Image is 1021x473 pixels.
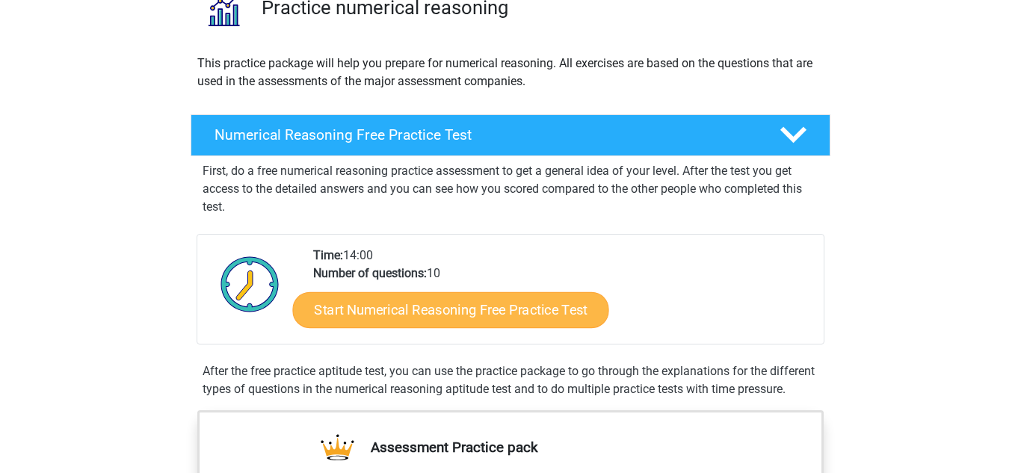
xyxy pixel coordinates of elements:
b: Number of questions: [313,266,427,280]
p: This practice package will help you prepare for numerical reasoning. All exercises are based on t... [197,55,824,90]
b: Time: [313,248,343,262]
a: Start Numerical Reasoning Free Practice Test [293,291,609,327]
a: Numerical Reasoning Free Practice Test [185,114,836,156]
img: Clock [212,247,288,321]
p: First, do a free numerical reasoning practice assessment to get a general idea of your level. Aft... [203,162,818,216]
div: After the free practice aptitude test, you can use the practice package to go through the explana... [197,362,824,398]
h4: Numerical Reasoning Free Practice Test [215,126,756,143]
div: 14:00 10 [302,247,823,344]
